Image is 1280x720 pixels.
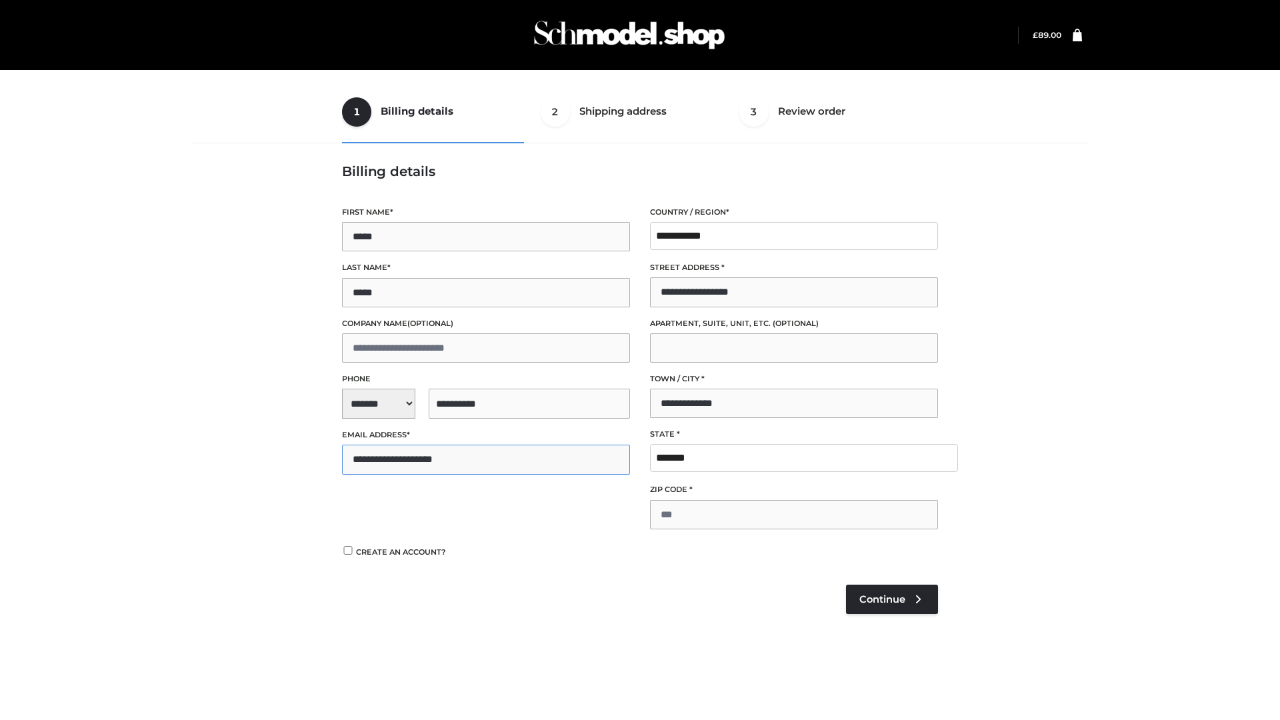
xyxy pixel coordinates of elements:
label: Email address [342,429,630,441]
span: Create an account? [356,547,446,557]
label: State [650,428,938,441]
label: Company name [342,317,630,330]
h3: Billing details [342,163,938,179]
span: Continue [859,593,905,605]
label: Town / City [650,373,938,385]
a: £89.00 [1033,30,1061,40]
label: Phone [342,373,630,385]
a: Continue [846,585,938,614]
span: (optional) [773,319,819,328]
span: £ [1033,30,1038,40]
bdi: 89.00 [1033,30,1061,40]
label: Apartment, suite, unit, etc. [650,317,938,330]
span: (optional) [407,319,453,328]
img: Schmodel Admin 964 [529,9,729,61]
label: First name [342,206,630,219]
label: Street address [650,261,938,274]
label: ZIP Code [650,483,938,496]
label: Country / Region [650,206,938,219]
label: Last name [342,261,630,274]
input: Create an account? [342,546,354,555]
